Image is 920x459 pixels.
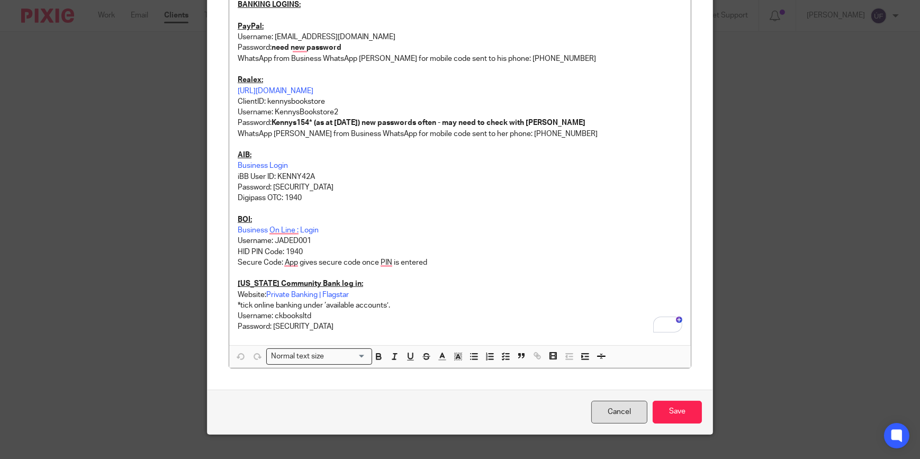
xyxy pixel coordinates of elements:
[238,236,682,246] p: Username: JADED001
[266,348,372,365] div: Search for option
[238,300,682,311] p: *tick online banking under ‘available accounts’.
[269,351,327,362] span: Normal text size
[238,118,682,128] p: Password:
[238,290,682,300] p: Website:
[238,257,682,268] p: Secure Code: App gives secure code once PIN is entered
[238,227,319,234] a: Business On Line : Login
[653,401,702,424] input: Save
[238,32,682,42] p: Username: [EMAIL_ADDRESS][DOMAIN_NAME]
[238,311,682,321] p: Username: ckbooksltd
[272,119,585,127] strong: Kennys154* (as at [DATE]) new passwords often - may need to check with [PERSON_NAME]
[238,162,288,169] a: Business Login
[272,44,341,51] strong: need new password
[238,247,682,257] p: HID PIN Code: 1940
[238,87,313,95] a: [URL][DOMAIN_NAME]
[238,280,363,287] u: [US_STATE] Community Bank log in:
[328,351,366,362] input: Search for option
[238,151,251,159] u: AIB:
[238,216,252,223] u: BOI:
[238,129,682,139] p: WhatsApp [PERSON_NAME] from Business WhatsApp for mobile code sent to her phone: [PHONE_NUMBER]
[238,23,264,30] u: PayPal:
[238,96,682,107] p: ClientID: kennysbookstore
[238,53,682,64] p: WhatsApp from Business WhatsApp [PERSON_NAME] for mobile code sent to his phone: [PHONE_NUMBER]
[238,321,682,332] p: Password: [SECURITY_DATA]
[238,1,301,8] u: BANKING LOGINS:
[238,76,263,84] u: Realex:
[238,172,682,182] p: iBB User ID: KENNY42A
[591,401,647,424] a: Cancel
[238,182,682,193] p: Password: [SECURITY_DATA]
[238,42,682,53] p: Password:
[238,193,682,203] p: Digipass OTC: 1940
[238,107,682,118] p: Username: KennysBookstore2
[266,291,349,299] a: Private Banking | Flagstar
